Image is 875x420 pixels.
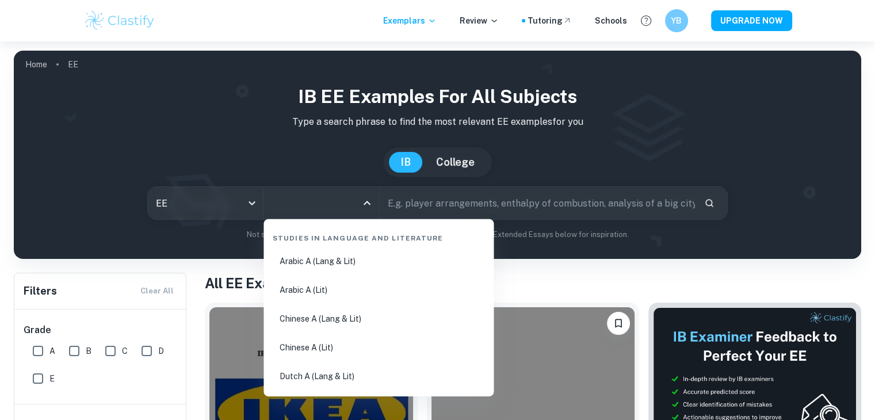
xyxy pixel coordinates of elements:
[670,14,683,27] h6: YB
[389,152,422,173] button: IB
[68,58,78,71] p: EE
[49,345,55,357] span: A
[148,187,263,219] div: EE
[595,14,627,27] a: Schools
[380,187,695,219] input: E.g. player arrangements, enthalpy of combustion, analysis of a big city...
[607,312,630,335] button: Bookmark
[268,306,489,332] li: Chinese A (Lang & Lit)
[268,277,489,303] li: Arabic A (Lit)
[23,115,852,129] p: Type a search phrase to find the most relevant EE examples for you
[268,363,489,390] li: Dutch A (Lang & Lit)
[205,273,861,293] h1: All EE Examples
[122,345,128,357] span: C
[383,14,437,27] p: Exemplars
[665,9,688,32] button: YB
[268,224,489,248] div: Studies in Language and Literature
[700,193,719,213] button: Search
[460,14,499,27] p: Review
[23,83,852,110] h1: IB EE examples for all subjects
[86,345,91,357] span: B
[83,9,156,32] img: Clastify logo
[636,11,656,30] button: Help and Feedback
[14,51,861,259] img: profile cover
[425,152,486,173] button: College
[528,14,572,27] a: Tutoring
[268,392,489,418] li: Dutch A (Lit)
[268,248,489,274] li: Arabic A (Lang & Lit)
[24,283,57,299] h6: Filters
[24,323,178,337] h6: Grade
[158,345,164,357] span: D
[23,229,852,240] p: Not sure what to search for? You can always look through our example Extended Essays below for in...
[25,56,47,72] a: Home
[359,195,375,211] button: Close
[268,334,489,361] li: Chinese A (Lit)
[49,372,55,385] span: E
[711,10,792,31] button: UPGRADE NOW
